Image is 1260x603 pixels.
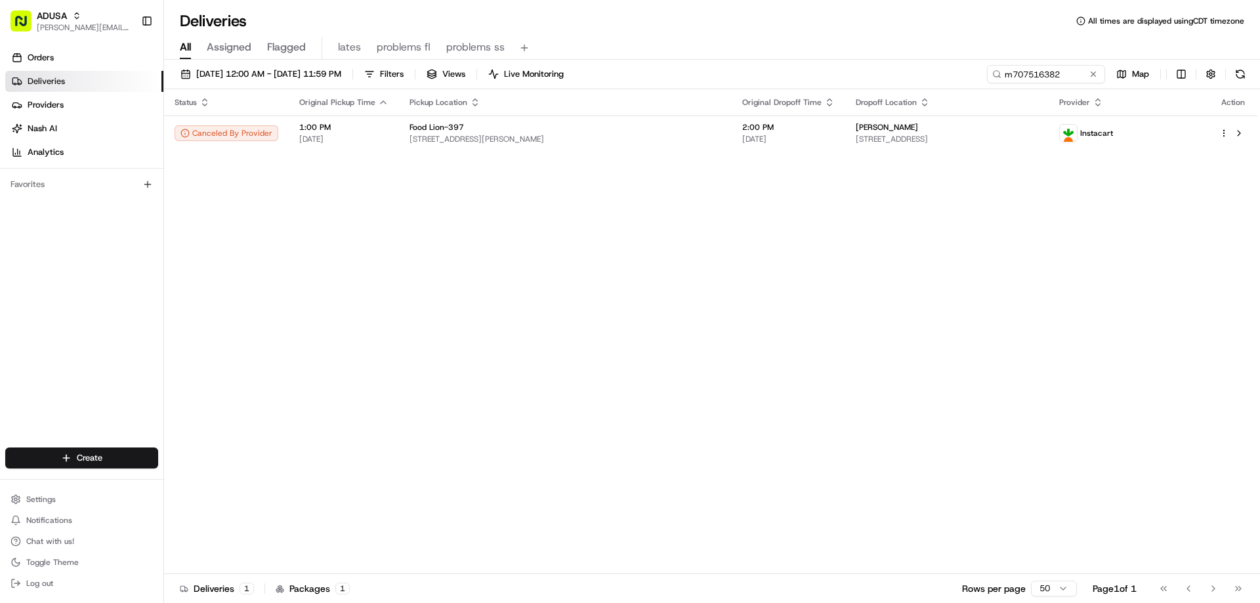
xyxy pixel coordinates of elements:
[299,97,375,108] span: Original Pickup Time
[45,138,166,149] div: We're available if you need us!
[13,125,37,149] img: 1736555255976-a54dd68f-1ca7-489b-9aae-adbdc363a1c4
[442,68,465,80] span: Views
[180,10,247,31] h1: Deliveries
[5,553,158,572] button: Toggle Theme
[180,39,191,55] span: All
[299,134,388,144] span: [DATE]
[335,583,350,594] div: 1
[26,578,53,589] span: Log out
[856,122,918,133] span: [PERSON_NAME]
[5,447,158,468] button: Create
[987,65,1105,83] input: Type to search
[377,39,430,55] span: problems fl
[5,490,158,509] button: Settings
[28,146,64,158] span: Analytics
[34,85,217,98] input: Clear
[93,222,159,232] a: Powered byPylon
[1110,65,1155,83] button: Map
[124,190,211,203] span: API Documentation
[409,134,721,144] span: [STREET_ADDRESS][PERSON_NAME]
[26,536,74,547] span: Chat with us!
[106,185,216,209] a: 💻API Documentation
[409,122,464,133] span: Food Lion-397
[1080,128,1113,138] span: Instacart
[5,5,136,37] button: ADUSA[PERSON_NAME][EMAIL_ADDRESS][PERSON_NAME][DOMAIN_NAME]
[5,118,163,139] a: Nash AI
[856,134,1038,144] span: [STREET_ADDRESS]
[1132,68,1149,80] span: Map
[446,39,505,55] span: problems ss
[5,174,158,195] div: Favorites
[28,99,64,111] span: Providers
[482,65,570,83] button: Live Monitoring
[28,52,54,64] span: Orders
[26,190,100,203] span: Knowledge Base
[856,97,917,108] span: Dropoff Location
[742,134,835,144] span: [DATE]
[5,94,163,115] a: Providers
[131,222,159,232] span: Pylon
[299,122,388,133] span: 1:00 PM
[28,123,57,135] span: Nash AI
[111,192,121,202] div: 💻
[276,582,350,595] div: Packages
[77,452,102,464] span: Create
[742,97,822,108] span: Original Dropoff Time
[26,494,56,505] span: Settings
[5,511,158,530] button: Notifications
[358,65,409,83] button: Filters
[5,47,163,68] a: Orders
[28,75,65,87] span: Deliveries
[1059,97,1090,108] span: Provider
[13,52,239,73] p: Welcome 👋
[5,532,158,551] button: Chat with us!
[175,97,197,108] span: Status
[5,574,158,593] button: Log out
[5,71,163,92] a: Deliveries
[267,39,306,55] span: Flagged
[8,185,106,209] a: 📗Knowledge Base
[380,68,404,80] span: Filters
[175,65,347,83] button: [DATE] 12:00 AM - [DATE] 11:59 PM
[13,192,24,202] div: 📗
[1088,16,1244,26] span: All times are displayed using CDT timezone
[1093,582,1137,595] div: Page 1 of 1
[5,142,163,163] a: Analytics
[1231,65,1249,83] button: Refresh
[207,39,251,55] span: Assigned
[26,557,79,568] span: Toggle Theme
[37,22,131,33] button: [PERSON_NAME][EMAIL_ADDRESS][PERSON_NAME][DOMAIN_NAME]
[196,68,341,80] span: [DATE] 12:00 AM - [DATE] 11:59 PM
[45,125,215,138] div: Start new chat
[338,39,361,55] span: lates
[240,583,254,594] div: 1
[1219,97,1247,108] div: Action
[26,515,72,526] span: Notifications
[180,582,254,595] div: Deliveries
[504,68,564,80] span: Live Monitoring
[1060,125,1077,142] img: profile_instacart_ahold_partner.png
[223,129,239,145] button: Start new chat
[421,65,471,83] button: Views
[409,97,467,108] span: Pickup Location
[13,13,39,39] img: Nash
[742,122,835,133] span: 2:00 PM
[175,125,278,141] button: Canceled By Provider
[37,9,67,22] button: ADUSA
[962,582,1026,595] p: Rows per page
